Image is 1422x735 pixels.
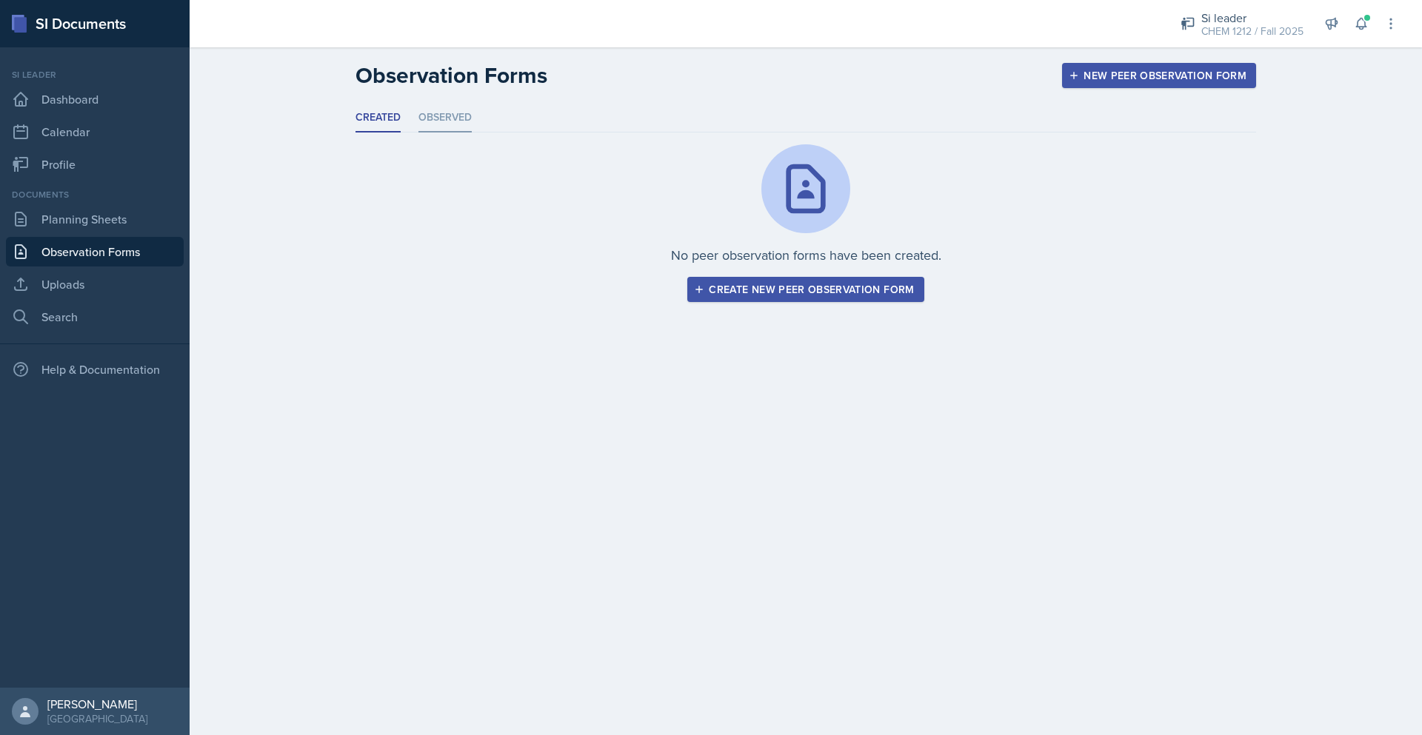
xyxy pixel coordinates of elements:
[6,204,184,234] a: Planning Sheets
[1062,63,1256,88] button: New Peer Observation Form
[47,697,147,711] div: [PERSON_NAME]
[6,269,184,299] a: Uploads
[6,84,184,114] a: Dashboard
[6,117,184,147] a: Calendar
[355,62,547,89] h2: Observation Forms
[6,150,184,179] a: Profile
[6,188,184,201] div: Documents
[671,245,941,265] p: No peer observation forms have been created.
[1072,70,1246,81] div: New Peer Observation Form
[355,104,401,132] li: Created
[47,711,147,726] div: [GEOGRAPHIC_DATA]
[1201,9,1303,27] div: Si leader
[6,355,184,384] div: Help & Documentation
[418,104,472,132] li: Observed
[697,283,914,295] div: Create new peer observation form
[687,277,924,302] button: Create new peer observation form
[6,302,184,332] a: Search
[6,237,184,266] a: Observation Forms
[6,68,184,81] div: Si leader
[1201,24,1303,39] div: CHEM 1212 / Fall 2025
